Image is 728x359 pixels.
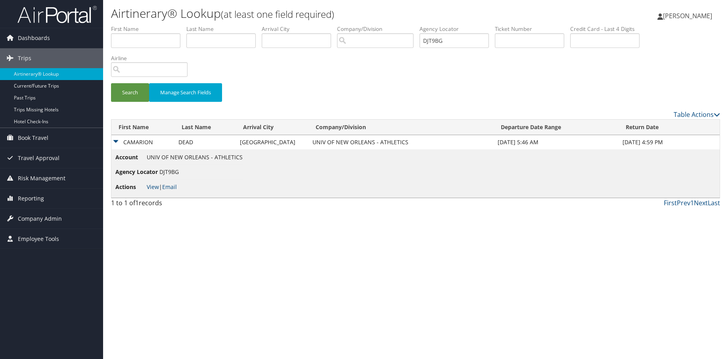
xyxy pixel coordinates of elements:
[111,135,174,149] td: CAMARION
[495,25,570,33] label: Ticket Number
[619,135,720,149] td: [DATE] 4:59 PM
[149,83,222,102] button: Manage Search Fields
[135,199,139,207] span: 1
[18,28,50,48] span: Dashboards
[420,25,495,33] label: Agency Locator
[111,120,174,135] th: First Name: activate to sort column descending
[236,120,308,135] th: Arrival City: activate to sort column ascending
[18,229,59,249] span: Employee Tools
[18,48,31,68] span: Trips
[147,153,243,161] span: UNIV OF NEW ORLEANS - ATHLETICS
[174,120,236,135] th: Last Name: activate to sort column ascending
[221,8,334,21] small: (at least one field required)
[308,135,494,149] td: UNIV OF NEW ORLEANS - ATHLETICS
[337,25,420,33] label: Company/Division
[111,5,517,22] h1: Airtinerary® Lookup
[619,120,720,135] th: Return Date: activate to sort column ascending
[494,135,619,149] td: [DATE] 5:46 AM
[174,135,236,149] td: DEAD
[111,25,186,33] label: First Name
[262,25,337,33] label: Arrival City
[111,83,149,102] button: Search
[677,199,690,207] a: Prev
[18,209,62,229] span: Company Admin
[674,110,720,119] a: Table Actions
[18,189,44,208] span: Reporting
[159,168,179,176] span: DJT9BG
[664,199,677,207] a: First
[18,128,48,148] span: Book Travel
[663,11,712,20] span: [PERSON_NAME]
[186,25,262,33] label: Last Name
[690,199,694,207] a: 1
[147,183,177,191] span: |
[18,148,59,168] span: Travel Approval
[147,183,159,191] a: View
[494,120,619,135] th: Departure Date Range: activate to sort column ascending
[115,183,145,191] span: Actions
[115,168,158,176] span: Agency Locator
[657,4,720,28] a: [PERSON_NAME]
[17,5,97,24] img: airportal-logo.png
[236,135,308,149] td: [GEOGRAPHIC_DATA]
[308,120,494,135] th: Company/Division
[708,199,720,207] a: Last
[570,25,646,33] label: Credit Card - Last 4 Digits
[18,168,65,188] span: Risk Management
[115,153,145,162] span: Account
[111,54,193,62] label: Airline
[111,198,255,212] div: 1 to 1 of records
[162,183,177,191] a: Email
[694,199,708,207] a: Next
